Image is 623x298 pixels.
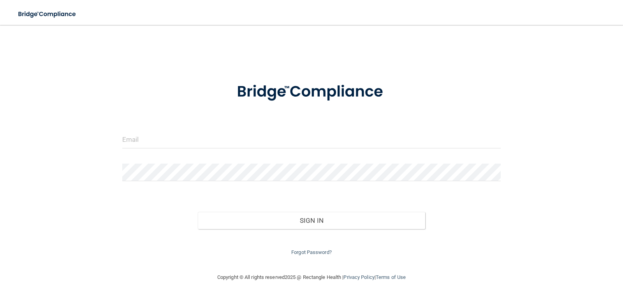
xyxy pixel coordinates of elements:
img: bridge_compliance_login_screen.278c3ca4.svg [12,6,83,22]
input: Email [122,131,501,148]
img: bridge_compliance_login_screen.278c3ca4.svg [221,72,402,112]
a: Forgot Password? [291,249,332,255]
a: Privacy Policy [343,274,374,280]
div: Copyright © All rights reserved 2025 @ Rectangle Health | | [169,265,454,290]
a: Terms of Use [376,274,406,280]
button: Sign In [198,212,425,229]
